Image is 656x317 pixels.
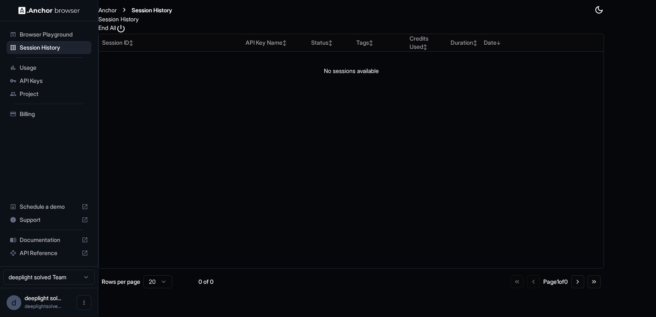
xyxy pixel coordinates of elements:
[185,278,226,286] div: 0 of 0
[282,40,287,46] span: ↕
[102,39,239,47] div: Session ID
[7,74,91,87] div: API Keys
[99,51,604,91] td: No sessions available
[98,6,117,14] p: Anchor
[7,295,21,310] div: d
[98,23,126,33] button: End All
[246,39,305,47] div: API Key Name
[25,294,61,301] span: deeplight solved
[20,203,78,211] span: Schedule a demo
[423,44,427,50] span: ↕
[102,278,140,286] p: Rows per page
[356,39,403,47] div: Tags
[132,6,172,14] p: Session History
[7,107,91,121] div: Billing
[20,77,88,85] span: API Keys
[77,295,91,310] button: Open menu
[20,64,88,72] span: Usage
[7,213,91,226] div: Support
[7,233,91,246] div: Documentation
[543,278,568,286] div: Page 1 of 0
[25,303,61,309] span: deeplightsolved@gmail.com
[7,41,91,54] div: Session History
[311,39,350,47] div: Status
[20,43,88,52] span: Session History
[497,40,501,46] span: ↓
[20,90,88,98] span: Project
[484,39,547,47] div: Date
[451,39,477,47] div: Duration
[18,7,80,14] img: Anchor Logo
[7,28,91,41] div: Browser Playground
[7,61,91,74] div: Usage
[20,110,88,118] span: Billing
[410,34,444,51] div: Credits Used
[7,200,91,213] div: Schedule a demo
[328,40,333,46] span: ↕
[369,40,373,46] span: ↕
[20,216,78,224] span: Support
[473,40,477,46] span: ↕
[129,40,133,46] span: ↕
[20,249,78,257] span: API Reference
[20,30,88,39] span: Browser Playground
[98,6,172,14] nav: breadcrumb
[7,246,91,260] div: API Reference
[7,87,91,100] div: Project
[98,15,604,23] h6: Session History
[20,236,78,244] span: Documentation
